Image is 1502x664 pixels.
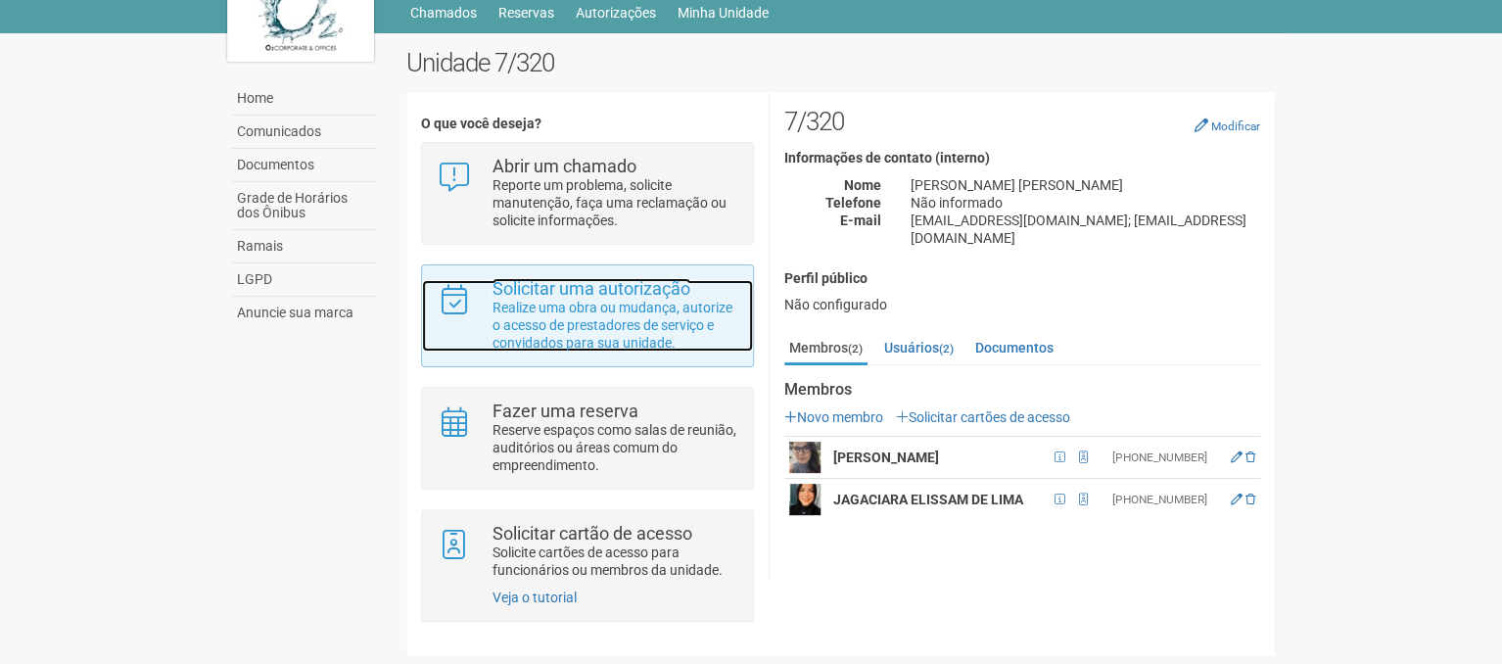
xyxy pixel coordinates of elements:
a: Documentos [970,333,1058,362]
h4: Perfil público [784,271,1260,286]
a: Modificar [1195,118,1260,133]
a: Fazer uma reserva Reserve espaços como salas de reunião, auditórios ou áreas comum do empreendime... [437,403,737,474]
a: Editar membro [1231,451,1243,464]
div: [PHONE_NUMBER] [1111,492,1217,508]
a: Solicitar cartão de acesso Solicite cartões de acesso para funcionários ou membros da unidade. [437,525,737,579]
img: user.png [789,442,821,473]
div: Não informado [896,194,1275,212]
a: Grade de Horários dos Ônibus [232,182,377,230]
a: Veja o tutorial [493,590,577,605]
a: LGPD [232,263,377,297]
a: Anuncie sua marca [232,297,377,329]
h4: O que você deseja? [421,117,753,131]
strong: Abrir um chamado [493,156,636,176]
div: Não configurado [784,296,1260,313]
strong: [PERSON_NAME] [833,450,939,465]
a: Novo membro [784,409,883,425]
strong: Nome [844,177,881,193]
strong: Telefone [825,195,881,211]
strong: Membros [784,381,1260,399]
p: Realize uma obra ou mudança, autorize o acesso de prestadores de serviço e convidados para sua un... [493,299,738,352]
p: Reserve espaços como salas de reunião, auditórios ou áreas comum do empreendimento. [493,421,738,474]
a: Usuários(2) [879,333,959,362]
div: [EMAIL_ADDRESS][DOMAIN_NAME]; [EMAIL_ADDRESS][DOMAIN_NAME] [896,212,1275,247]
div: [PERSON_NAME] [PERSON_NAME] [896,176,1275,194]
a: Solicitar uma autorização Realize uma obra ou mudança, autorize o acesso de prestadores de serviç... [437,280,737,352]
strong: JAGACIARA ELISSAM DE LIMA [833,492,1023,507]
a: Ramais [232,230,377,263]
a: Abrir um chamado Reporte um problema, solicite manutenção, faça uma reclamação ou solicite inform... [437,158,737,229]
small: Modificar [1211,119,1260,133]
a: Excluir membro [1245,451,1255,464]
a: Editar membro [1231,493,1243,506]
h4: Informações de contato (interno) [784,151,1260,166]
div: [PHONE_NUMBER] [1111,450,1217,466]
strong: Fazer uma reserva [493,401,638,421]
a: Solicitar cartões de acesso [896,409,1070,425]
strong: Solicitar cartão de acesso [493,523,692,544]
a: Comunicados [232,116,377,149]
a: Excluir membro [1245,493,1255,506]
strong: E-mail [840,213,881,228]
strong: Solicitar uma autorização [493,278,690,299]
small: (2) [848,342,863,356]
a: Membros(2) [784,333,868,365]
p: Solicite cartões de acesso para funcionários ou membros da unidade. [493,544,738,579]
a: Home [232,82,377,116]
small: (2) [939,342,954,356]
a: Documentos [232,149,377,182]
img: user.png [789,484,821,515]
h2: Unidade 7/320 [406,48,1275,77]
p: Reporte um problema, solicite manutenção, faça uma reclamação ou solicite informações. [493,176,738,229]
h2: 7/320 [784,107,1260,136]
